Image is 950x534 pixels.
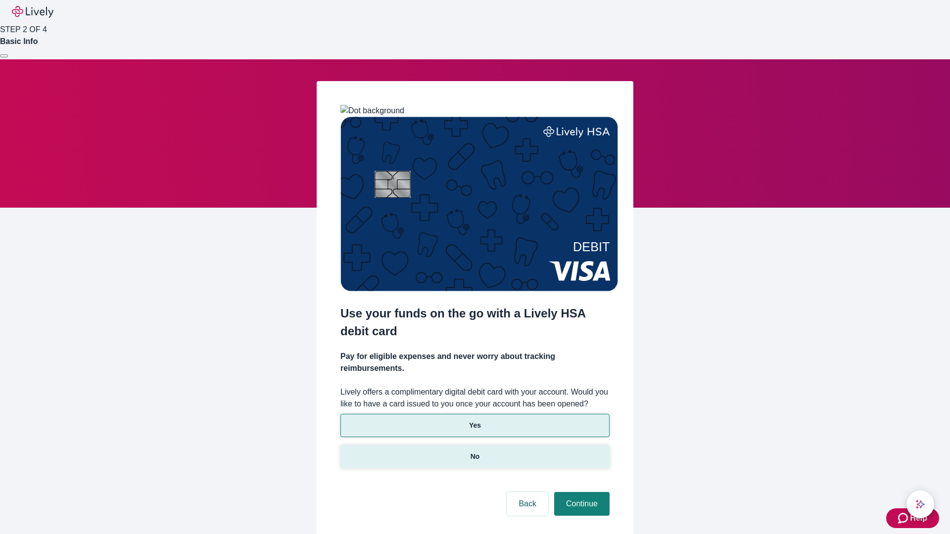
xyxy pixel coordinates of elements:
[469,420,481,431] p: Yes
[886,508,939,528] button: Zendesk support iconHelp
[906,490,934,518] button: chat
[340,445,610,468] button: No
[910,512,927,524] span: Help
[12,6,53,18] img: Lively
[340,414,610,437] button: Yes
[340,351,610,374] h4: Pay for eligible expenses and never worry about tracking reimbursements.
[340,305,610,340] h2: Use your funds on the go with a Lively HSA debit card
[340,117,618,291] img: Debit card
[898,512,910,524] svg: Zendesk support icon
[340,386,610,410] label: Lively offers a complimentary digital debit card with your account. Would you like to have a card...
[507,492,548,516] button: Back
[340,105,404,117] img: Dot background
[471,451,480,462] p: No
[554,492,610,516] button: Continue
[915,499,925,509] svg: Lively AI Assistant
